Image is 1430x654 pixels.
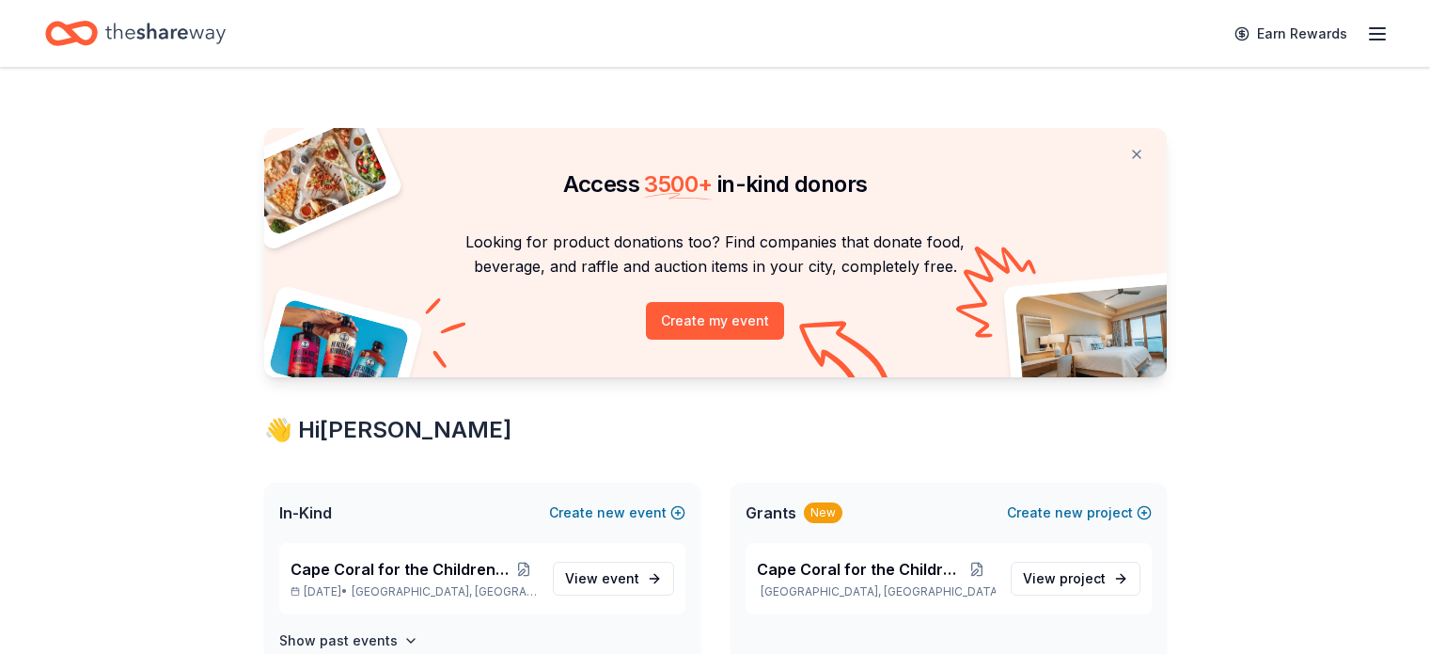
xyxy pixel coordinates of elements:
span: project [1060,570,1106,586]
span: Cape Coral for the Children Fashion Show [291,558,511,581]
img: Pizza [243,117,389,237]
span: new [597,502,625,524]
img: Curvy arrow [799,321,893,391]
div: New [804,502,842,523]
span: Grants [746,502,796,524]
span: event [602,570,639,586]
a: View event [553,562,674,596]
span: Cape Coral for the Children [757,558,959,581]
button: Createnewevent [549,502,685,524]
div: 👋 Hi [PERSON_NAME] [264,415,1167,445]
a: Earn Rewards [1223,17,1359,51]
span: View [565,567,639,590]
h4: Show past events [279,630,398,652]
a: Home [45,11,226,56]
span: new [1055,502,1083,524]
p: Looking for product donations too? Find companies that donate food, beverage, and raffle and auct... [287,230,1144,279]
a: View project [1011,562,1140,596]
span: View [1023,567,1106,590]
p: [GEOGRAPHIC_DATA], [GEOGRAPHIC_DATA] [757,584,996,599]
span: Access in-kind donors [563,170,868,198]
span: 3500 + [644,170,712,198]
p: [DATE] • [291,584,538,599]
button: Create my event [646,302,784,340]
span: [GEOGRAPHIC_DATA], [GEOGRAPHIC_DATA] [352,584,537,599]
span: In-Kind [279,502,332,524]
button: Show past events [279,630,418,652]
button: Createnewproject [1007,502,1152,524]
